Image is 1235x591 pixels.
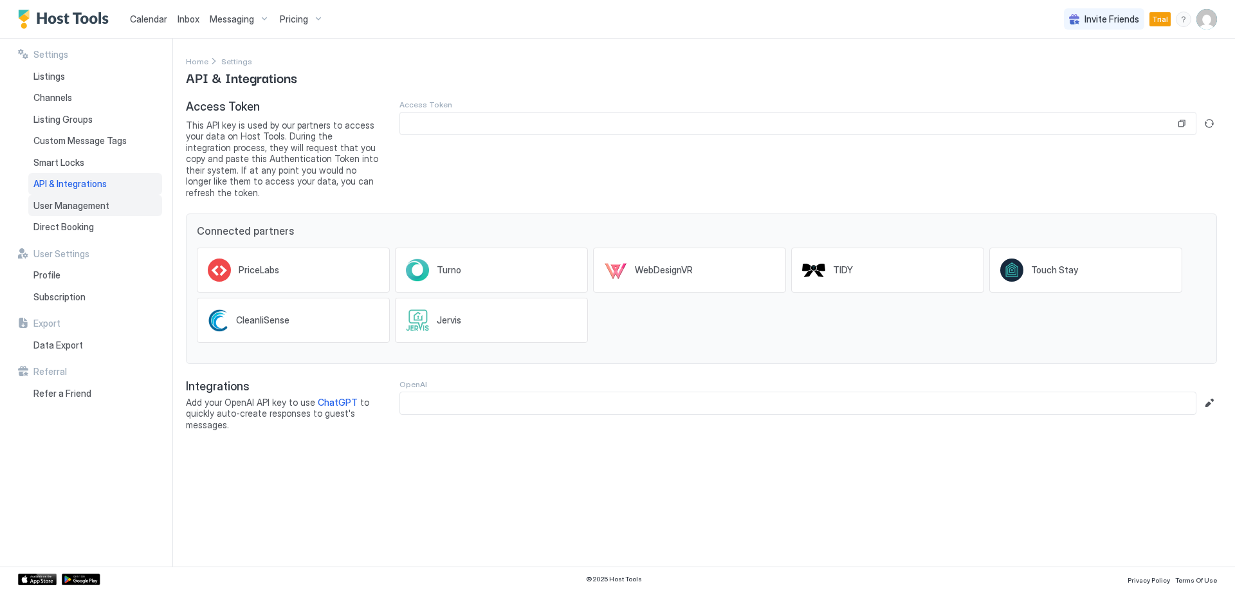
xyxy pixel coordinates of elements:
[178,12,199,26] a: Inbox
[33,366,67,377] span: Referral
[33,318,60,329] span: Export
[33,114,93,125] span: Listing Groups
[1175,576,1217,584] span: Terms Of Use
[28,334,162,356] a: Data Export
[186,100,379,114] span: Access Token
[28,130,162,152] a: Custom Message Tags
[28,173,162,195] a: API & Integrations
[1128,576,1170,584] span: Privacy Policy
[197,224,1206,237] span: Connected partners
[318,397,358,408] a: ChatGPT
[186,379,379,394] span: Integrations
[33,248,89,260] span: User Settings
[33,269,60,281] span: Profile
[833,264,853,276] span: TIDY
[586,575,642,583] span: © 2025 Host Tools
[33,92,72,104] span: Channels
[33,135,127,147] span: Custom Message Tags
[395,248,588,293] a: Turno
[1175,117,1188,130] button: Copy
[28,216,162,238] a: Direct Booking
[28,286,162,308] a: Subscription
[186,68,297,87] span: API & Integrations
[178,14,199,24] span: Inbox
[437,314,461,326] span: Jervis
[33,157,84,168] span: Smart Locks
[33,291,86,303] span: Subscription
[28,87,162,109] a: Channels
[989,248,1182,293] a: Touch Stay
[18,10,114,29] a: Host Tools Logo
[28,109,162,131] a: Listing Groups
[1031,264,1078,276] span: Touch Stay
[28,195,162,217] a: User Management
[1196,9,1217,30] div: User profile
[399,379,427,389] span: OpenAI
[395,298,588,343] a: Jervis
[400,113,1175,134] input: Input Field
[62,574,100,585] a: Google Play Store
[130,12,167,26] a: Calendar
[186,54,208,68] a: Home
[1202,116,1217,131] button: Generate new token
[186,54,208,68] div: Breadcrumb
[186,397,379,431] span: Add your OpenAI API key to use to quickly auto-create responses to guest's messages.
[186,120,379,199] span: This API key is used by our partners to access your data on Host Tools. During the integration pr...
[28,152,162,174] a: Smart Locks
[130,14,167,24] span: Calendar
[33,178,107,190] span: API & Integrations
[33,200,109,212] span: User Management
[399,100,452,109] span: Access Token
[1175,572,1217,586] a: Terms Of Use
[221,54,252,68] div: Breadcrumb
[1176,12,1191,27] div: menu
[197,248,390,293] a: PriceLabs
[33,221,94,233] span: Direct Booking
[239,264,279,276] span: PriceLabs
[33,388,91,399] span: Refer a Friend
[1084,14,1139,25] span: Invite Friends
[33,340,83,351] span: Data Export
[186,57,208,66] span: Home
[236,314,289,326] span: CleanliSense
[13,547,44,578] iframe: Intercom live chat
[33,49,68,60] span: Settings
[28,66,162,87] a: Listings
[1202,396,1217,411] button: Edit
[280,14,308,25] span: Pricing
[221,54,252,68] a: Settings
[18,574,57,585] a: App Store
[28,264,162,286] a: Profile
[593,248,786,293] a: WebDesignVR
[437,264,461,276] span: Turno
[1152,14,1168,25] span: Trial
[28,383,162,405] a: Refer a Friend
[400,392,1196,414] input: Input Field
[221,57,252,66] span: Settings
[33,71,65,82] span: Listings
[1128,572,1170,586] a: Privacy Policy
[197,298,390,343] a: CleanliSense
[635,264,693,276] span: WebDesignVR
[791,248,984,293] a: TIDY
[210,14,254,25] span: Messaging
